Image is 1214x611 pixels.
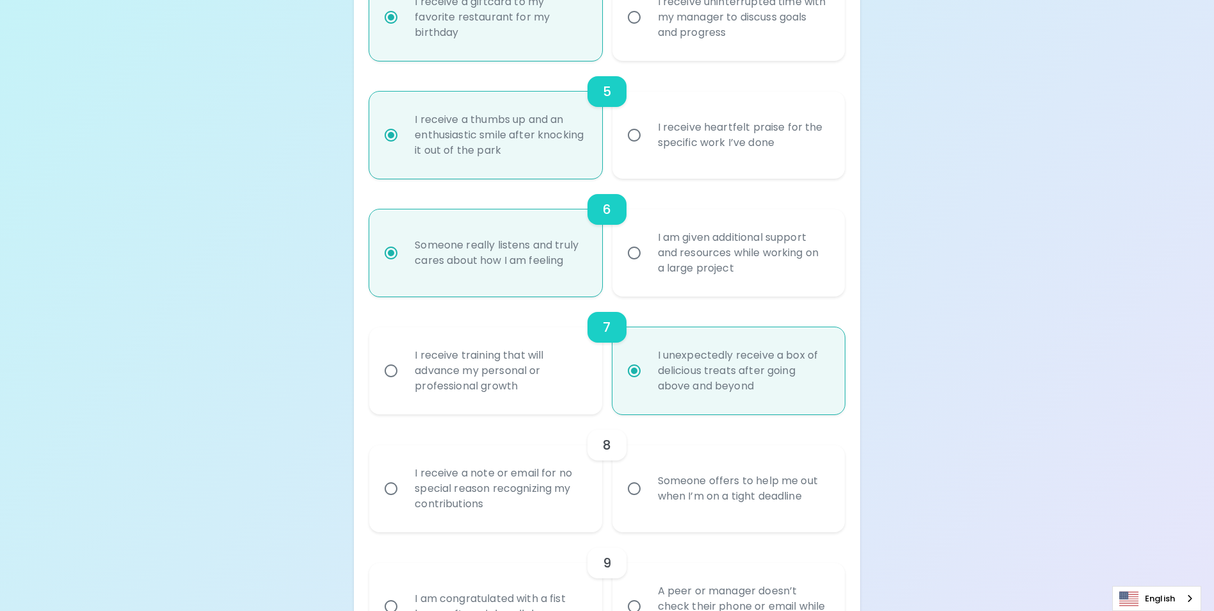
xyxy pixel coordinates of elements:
div: I unexpectedly receive a box of delicious treats after going above and beyond [648,332,838,409]
div: choice-group-check [369,297,844,414]
div: I am given additional support and resources while working on a large project [648,215,838,291]
div: I receive a thumbs up and an enthusiastic smile after knocking it out of the park [404,97,595,174]
h6: 7 [603,317,611,338]
div: I receive heartfelt praise for the specific work I’ve done [648,104,838,166]
a: English [1113,587,1201,610]
aside: Language selected: English [1112,586,1201,611]
h6: 8 [603,435,611,455]
div: Someone offers to help me out when I’m on a tight deadline [648,458,838,519]
div: I receive a note or email for no special reason recognizing my contributions [404,450,595,527]
h6: 5 [603,81,611,102]
div: choice-group-check [369,179,844,297]
div: Someone really listens and truly cares about how I am feeling [404,222,595,284]
div: choice-group-check [369,414,844,532]
div: choice-group-check [369,61,844,179]
h6: 6 [603,199,611,220]
div: I receive training that will advance my personal or professional growth [404,332,595,409]
div: Language [1112,586,1201,611]
h6: 9 [603,553,611,573]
